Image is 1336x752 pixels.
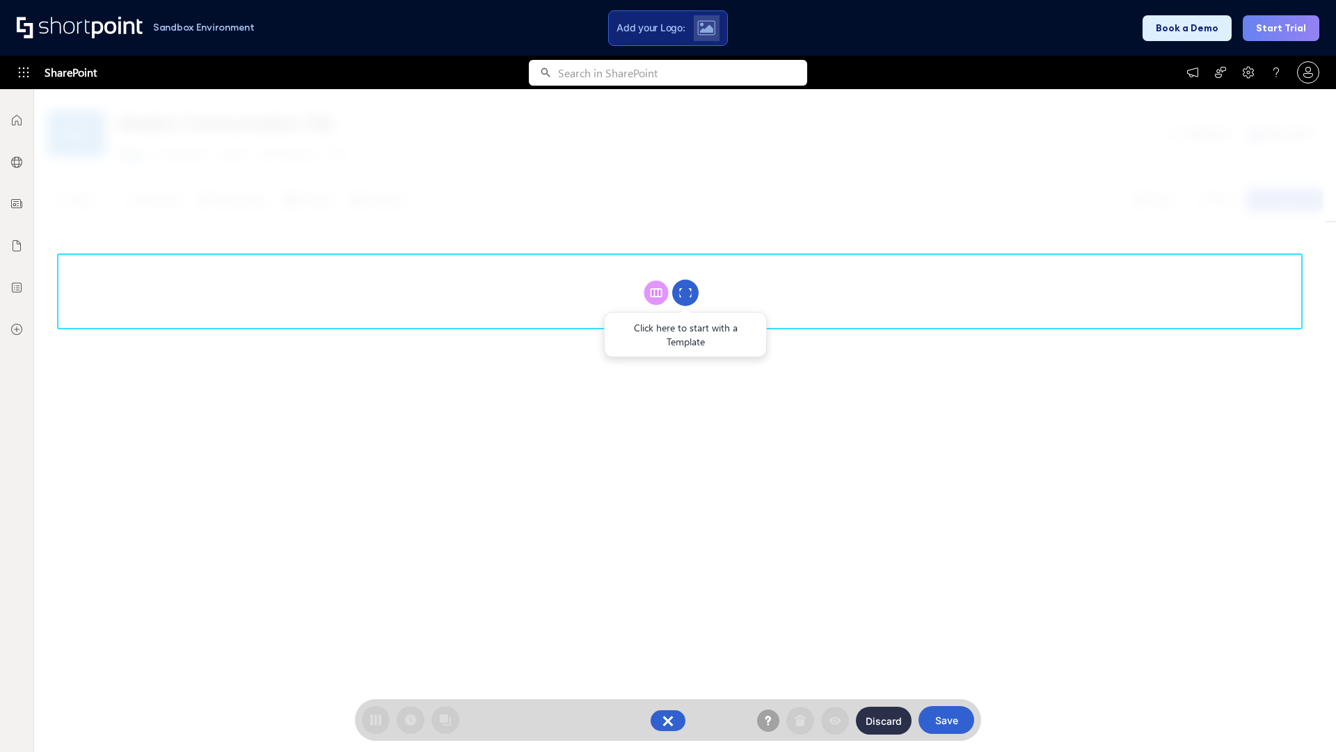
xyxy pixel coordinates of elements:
[697,20,715,36] img: Upload logo
[558,60,807,86] input: Search in SharePoint
[153,24,255,31] h1: Sandbox Environment
[1266,685,1336,752] iframe: Chat Widget
[1243,15,1319,41] button: Start Trial
[856,707,912,735] button: Discard
[617,22,685,34] span: Add your Logo:
[1143,15,1232,41] button: Book a Demo
[45,56,97,89] span: SharePoint
[918,706,974,734] button: Save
